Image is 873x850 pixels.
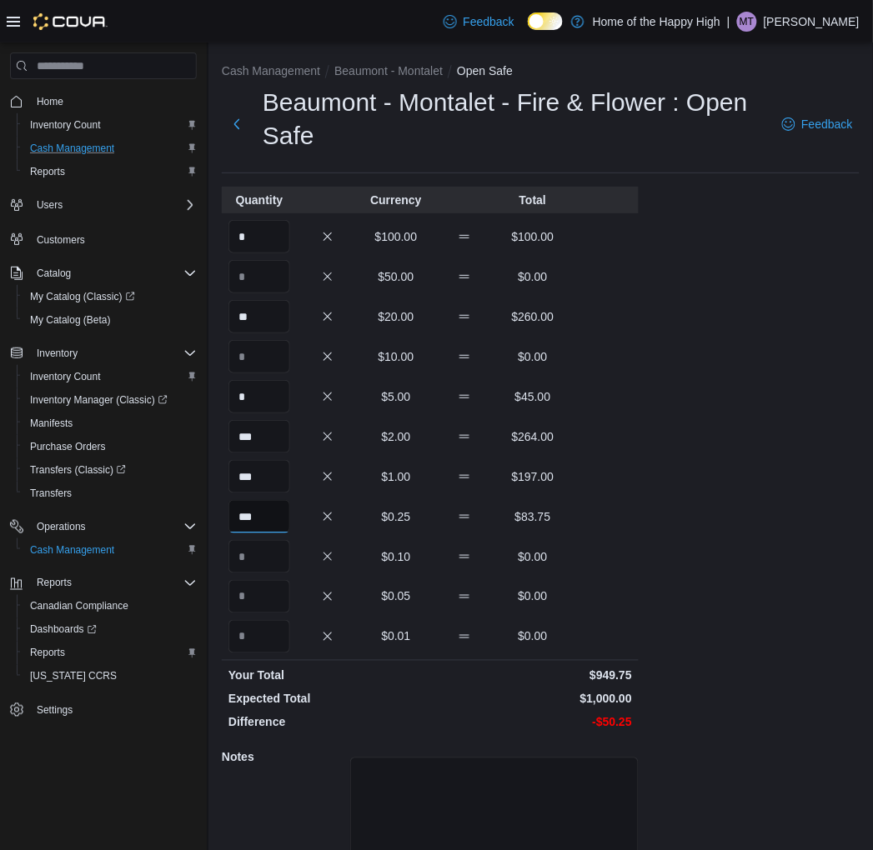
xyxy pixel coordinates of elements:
button: Inventory [3,342,203,365]
span: Feedback [464,13,514,30]
a: Home [30,92,70,112]
input: Dark Mode [528,12,563,30]
span: Reports [37,577,72,590]
span: Operations [37,520,86,533]
input: Quantity [228,460,290,493]
p: Difference [228,714,427,731]
span: Transfers (Classic) [30,463,126,477]
p: $0.10 [365,548,427,565]
p: [PERSON_NAME] [764,12,860,32]
span: Inventory [37,347,78,360]
button: Cash Management [17,538,203,562]
span: Users [30,195,197,215]
button: Cash Management [222,64,320,77]
span: Transfers [23,483,197,503]
span: My Catalog (Beta) [30,313,111,327]
p: $0.25 [365,508,427,525]
button: Reports [17,642,203,665]
span: Reports [30,647,65,660]
button: Inventory Count [17,365,203,388]
span: Inventory Count [30,370,101,383]
button: Catalog [3,262,203,285]
button: Beaumont - Montalet [334,64,443,77]
button: Cash Management [17,137,203,160]
p: $260.00 [502,308,564,325]
button: Manifests [17,412,203,435]
span: Operations [30,517,197,537]
a: Cash Management [23,138,121,158]
p: $0.00 [502,548,564,565]
span: Washington CCRS [23,667,197,687]
span: Home [30,91,197,112]
p: Your Total [228,667,427,684]
p: | [727,12,730,32]
span: Reports [23,162,197,182]
p: Currency [365,192,427,208]
button: [US_STATE] CCRS [17,665,203,688]
span: Settings [30,700,197,721]
button: Transfers [17,482,203,505]
a: Inventory Count [23,115,108,135]
p: $0.00 [502,588,564,605]
span: Reports [30,165,65,178]
p: $0.00 [502,268,564,285]
p: $949.75 [434,667,632,684]
span: Inventory Count [23,115,197,135]
span: Manifests [30,417,73,430]
button: Users [3,193,203,217]
div: Maeryn Thrall [737,12,757,32]
p: Quantity [228,192,290,208]
span: Transfers [30,487,72,500]
button: Catalog [30,263,78,283]
span: Catalog [30,263,197,283]
span: Reports [30,573,197,593]
p: $0.00 [502,348,564,365]
input: Quantity [228,300,290,333]
p: $45.00 [502,388,564,405]
p: $0.05 [365,588,427,605]
span: Settings [37,704,73,717]
span: Dashboards [23,620,197,640]
a: My Catalog (Classic) [23,287,142,307]
input: Quantity [228,220,290,253]
button: Purchase Orders [17,435,203,458]
span: Cash Management [30,543,114,557]
span: Manifests [23,413,197,433]
a: Feedback [437,5,521,38]
p: $2.00 [365,428,427,445]
p: $20.00 [365,308,427,325]
nav: Complex example [10,82,197,766]
span: My Catalog (Classic) [30,290,135,303]
a: Inventory Manager (Classic) [17,388,203,412]
img: Cova [33,13,108,30]
span: Customers [30,228,197,249]
p: -$50.25 [434,714,632,731]
a: [US_STATE] CCRS [23,667,123,687]
a: Transfers (Classic) [23,460,133,480]
span: My Catalog (Classic) [23,287,197,307]
a: Customers [30,230,92,250]
span: Users [37,198,63,212]
p: $0.00 [502,628,564,645]
input: Quantity [228,340,290,373]
a: Purchase Orders [23,437,113,457]
button: Reports [3,572,203,595]
a: Cash Management [23,540,121,560]
p: $264.00 [502,428,564,445]
span: Customers [37,233,85,247]
span: Inventory Manager (Classic) [23,390,197,410]
span: Canadian Compliance [23,597,197,617]
a: My Catalog (Beta) [23,310,118,330]
span: Inventory Count [30,118,101,132]
span: Purchase Orders [23,437,197,457]
p: $100.00 [365,228,427,245]
a: Dashboards [17,618,203,642]
p: $10.00 [365,348,427,365]
p: $83.75 [502,508,564,525]
p: $0.01 [365,628,427,645]
span: MT [740,12,754,32]
p: Home of the Happy High [593,12,720,32]
a: Canadian Compliance [23,597,135,617]
button: Operations [30,517,93,537]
